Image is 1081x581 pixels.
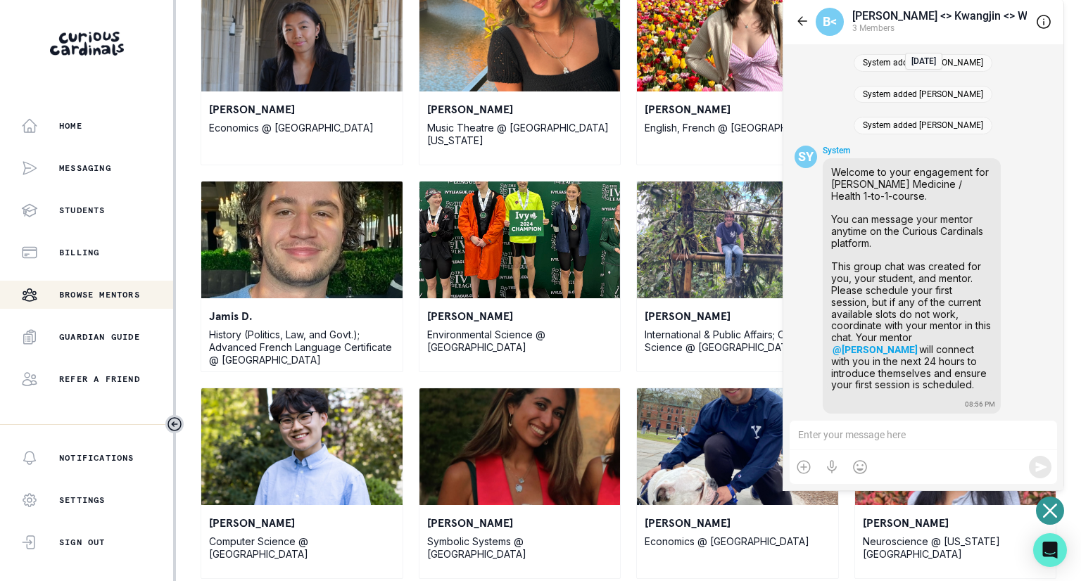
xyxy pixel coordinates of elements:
p: International & Public Affairs; Computer Science @ [GEOGRAPHIC_DATA] [645,328,830,354]
p: Computer Science @ [GEOGRAPHIC_DATA] [209,535,395,561]
button: Toggle sidebar [165,415,184,433]
p: Notifications [59,452,134,464]
p: [PERSON_NAME] [645,101,830,117]
p: History (Politics, Law, and Govt.); Advanced French Language Certificate @ [GEOGRAPHIC_DATA] [209,328,395,366]
img: Brian S.'s profile photo [201,388,403,505]
p: Economics @ [GEOGRAPHIC_DATA] [645,535,830,548]
div: Open Intercom Messenger [1033,533,1067,567]
img: Curious Cardinals Logo [50,32,124,56]
a: Brian S.'s profile photo[PERSON_NAME]Computer Science @ [GEOGRAPHIC_DATA] [201,388,403,579]
p: Symbolic Systems @ [GEOGRAPHIC_DATA] [427,535,613,561]
p: [PERSON_NAME] [645,514,830,531]
p: [PERSON_NAME] [427,307,613,324]
p: Economics @ [GEOGRAPHIC_DATA] [209,122,395,134]
p: [PERSON_NAME] [209,514,395,531]
img: Vionna A.'s profile photo [419,388,621,505]
p: Sign Out [59,537,106,548]
button: Open or close messaging widget [1036,497,1064,525]
p: [PERSON_NAME] [209,101,395,117]
img: Jamis D.'s profile photo [201,181,403,298]
img: Ben R.'s profile photo [637,181,838,298]
img: Raymon M.'s profile photo [637,388,838,505]
p: Jamis D. [209,307,395,324]
img: Morgan L.'s profile photo [419,181,621,298]
p: Environmental Science @ [GEOGRAPHIC_DATA] [427,328,613,354]
p: Home [59,120,82,132]
p: English, French @ [GEOGRAPHIC_DATA] [645,122,830,134]
p: Neuroscience @ [US_STATE][GEOGRAPHIC_DATA] [863,535,1049,561]
a: Vionna A.'s profile photo[PERSON_NAME]Symbolic Systems @ [GEOGRAPHIC_DATA] [419,388,621,579]
p: Students [59,205,106,216]
p: Music Theatre @ [GEOGRAPHIC_DATA][US_STATE] [427,122,613,147]
p: Guardian Guide [59,331,140,343]
p: Settings [59,494,106,506]
p: [PERSON_NAME] [863,514,1049,531]
a: Ben R.'s profile photo[PERSON_NAME]International & Public Affairs; Computer Science @ [GEOGRAPHIC... [636,181,839,372]
p: Browse Mentors [59,289,140,300]
p: [PERSON_NAME] [427,101,613,117]
p: [PERSON_NAME] [427,514,613,531]
p: Messaging [59,162,111,174]
a: Jamis D.'s profile photoJamis D.History (Politics, Law, and Govt.); Advanced French Language Cert... [201,181,403,372]
a: Raymon M.'s profile photo[PERSON_NAME]Economics @ [GEOGRAPHIC_DATA] [636,388,839,579]
p: Billing [59,247,99,258]
a: Morgan L.'s profile photo[PERSON_NAME]Environmental Science @ [GEOGRAPHIC_DATA] [419,181,621,372]
p: Refer a friend [59,373,140,385]
p: [PERSON_NAME] [645,307,830,324]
